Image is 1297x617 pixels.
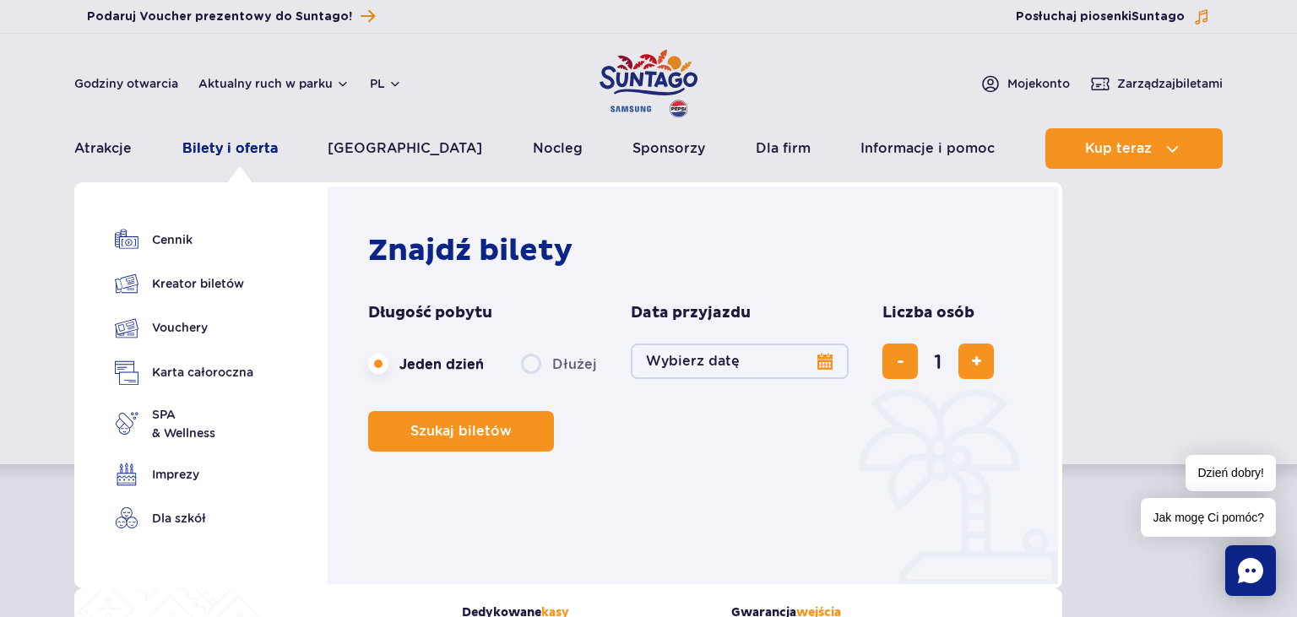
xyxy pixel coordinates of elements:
span: Kup teraz [1085,141,1152,156]
a: Karta całoroczna [115,360,253,385]
a: Mojekonto [980,73,1070,94]
a: Kreator biletów [115,272,253,295]
button: dodaj bilet [958,344,994,379]
span: Jak mogę Ci pomóc? [1141,498,1276,537]
a: Sponsorzy [632,128,705,169]
input: liczba biletów [918,341,958,382]
span: Liczba osób [882,303,974,323]
span: Moje konto [1007,75,1070,92]
button: Aktualny ruch w parku [198,77,350,90]
div: Chat [1225,545,1276,596]
a: Vouchery [115,316,253,340]
label: Dłużej [521,346,597,382]
h2: Znajdź bilety [368,232,1026,269]
button: Kup teraz [1045,128,1223,169]
button: pl [370,75,402,92]
button: usuń bilet [882,344,918,379]
a: Zarządzajbiletami [1090,73,1223,94]
a: SPA& Wellness [115,405,253,442]
span: Długość pobytu [368,303,492,323]
a: Dla szkół [115,506,253,530]
form: Planowanie wizyty w Park of Poland [368,303,1026,452]
span: Szukaj biletów [410,424,512,439]
span: SPA & Wellness [152,405,215,442]
button: Szukaj biletów [368,411,554,452]
a: Cennik [115,228,253,252]
a: Bilety i oferta [182,128,278,169]
a: Atrakcje [74,128,132,169]
a: Informacje i pomoc [860,128,995,169]
a: Godziny otwarcia [74,75,178,92]
button: Wybierz datę [631,344,849,379]
a: Dla firm [756,128,811,169]
span: Dzień dobry! [1186,455,1276,491]
span: Zarządzaj biletami [1117,75,1223,92]
a: Nocleg [533,128,583,169]
a: Imprezy [115,463,253,486]
a: [GEOGRAPHIC_DATA] [328,128,482,169]
span: Data przyjazdu [631,303,751,323]
label: Jeden dzień [368,346,484,382]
